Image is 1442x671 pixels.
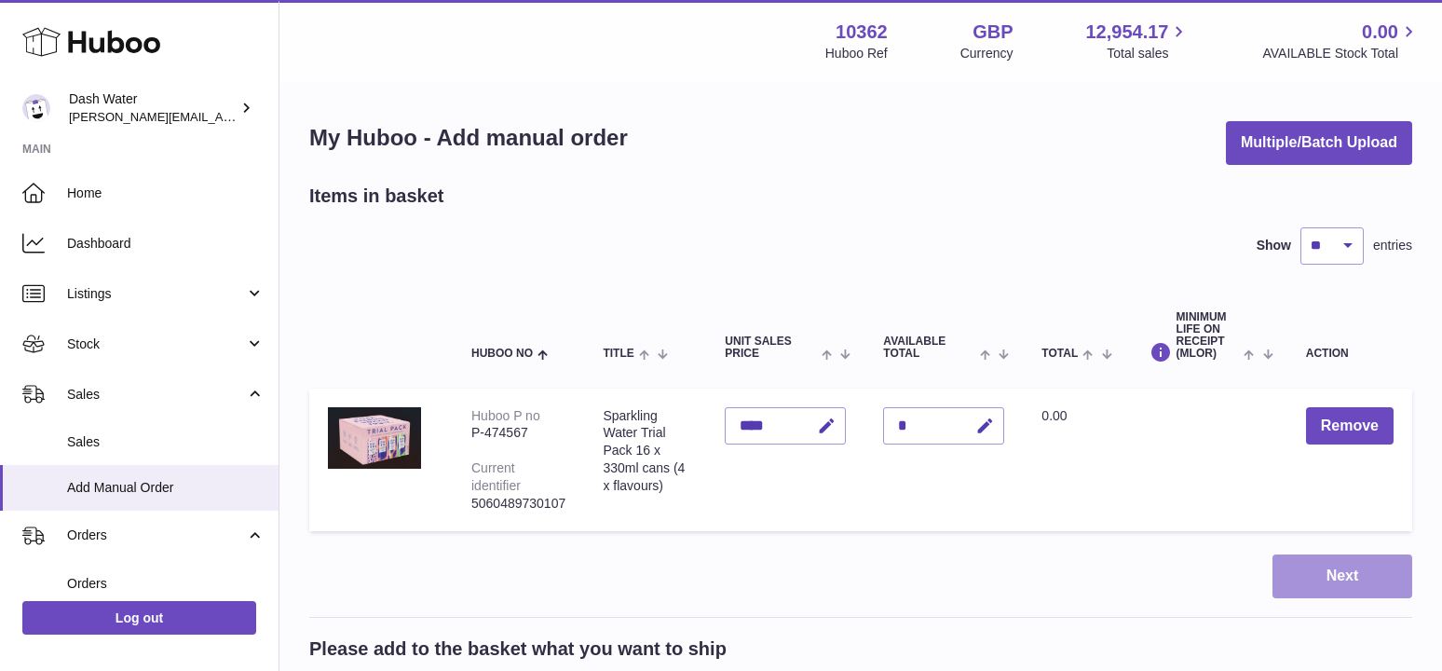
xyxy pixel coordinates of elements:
[471,495,565,513] div: 5060489730107
[1272,555,1412,598] button: Next
[1085,20,1190,62] a: 12,954.17 Total sales
[603,348,633,360] span: Title
[725,335,817,360] span: Unit Sales Price
[1362,20,1398,45] span: 0.00
[973,20,1013,45] strong: GBP
[22,601,256,635] a: Log out
[67,185,265,202] span: Home
[1262,20,1420,62] a: 0.00 AVAILABLE Stock Total
[471,408,540,423] div: Huboo P no
[1177,311,1240,361] span: Minimum Life On Receipt (MLOR)
[1085,20,1168,45] span: 12,954.17
[1262,45,1420,62] span: AVAILABLE Stock Total
[471,348,533,360] span: Huboo no
[825,45,888,62] div: Huboo Ref
[67,285,245,303] span: Listings
[471,424,565,442] div: P-474567
[1226,121,1412,165] button: Multiple/Batch Upload
[1041,408,1067,423] span: 0.00
[309,184,444,209] h2: Items in basket
[67,386,245,404] span: Sales
[67,433,265,451] span: Sales
[1306,348,1394,360] div: Action
[328,407,421,469] img: Sparkling Water Trial Pack 16 x 330ml cans (4 x flavours)
[584,389,706,531] td: Sparkling Water Trial Pack 16 x 330ml cans (4 x flavours)
[69,90,237,126] div: Dash Water
[309,123,628,153] h1: My Huboo - Add manual order
[309,637,727,662] h2: Please add to the basket what you want to ship
[960,45,1013,62] div: Currency
[67,527,245,544] span: Orders
[883,335,975,360] span: AVAILABLE Total
[1041,348,1078,360] span: Total
[22,94,50,122] img: james@dash-water.com
[67,479,265,497] span: Add Manual Order
[67,335,245,353] span: Stock
[471,460,521,493] div: Current identifier
[1373,237,1412,254] span: entries
[1257,237,1291,254] label: Show
[836,20,888,45] strong: 10362
[1306,407,1394,445] button: Remove
[1107,45,1190,62] span: Total sales
[67,575,265,593] span: Orders
[67,235,265,253] span: Dashboard
[69,109,374,124] span: [PERSON_NAME][EMAIL_ADDRESS][DOMAIN_NAME]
